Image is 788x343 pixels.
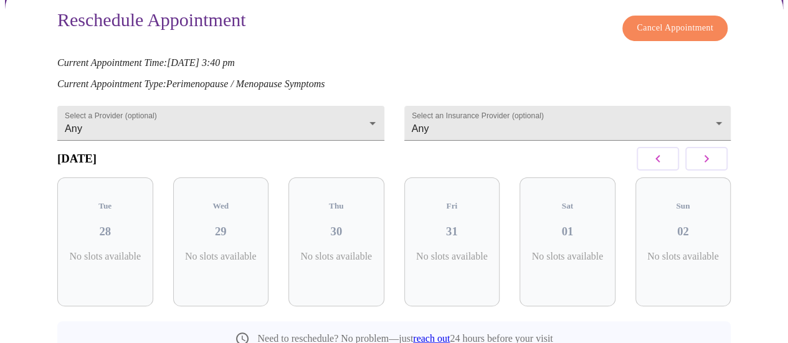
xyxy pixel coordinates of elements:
h3: 02 [645,225,721,238]
h5: Sun [645,201,721,211]
h3: 29 [183,225,259,238]
h3: [DATE] [57,152,97,166]
h5: Thu [298,201,374,211]
h3: Reschedule Appointment [57,9,245,35]
em: Current Appointment Time: [DATE] 3:40 pm [57,57,235,68]
h3: 31 [414,225,490,238]
p: No slots available [67,251,143,262]
h3: 30 [298,225,374,238]
h5: Wed [183,201,259,211]
button: Cancel Appointment [622,16,728,41]
p: No slots available [645,251,721,262]
h3: 01 [529,225,605,238]
p: No slots available [183,251,259,262]
div: Any [57,106,384,141]
h5: Sat [529,201,605,211]
h3: 28 [67,225,143,238]
span: Cancel Appointment [637,21,713,36]
em: Current Appointment Type: Perimenopause / Menopause Symptoms [57,78,325,89]
p: No slots available [529,251,605,262]
p: No slots available [414,251,490,262]
div: Any [404,106,731,141]
h5: Tue [67,201,143,211]
p: No slots available [298,251,374,262]
h5: Fri [414,201,490,211]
